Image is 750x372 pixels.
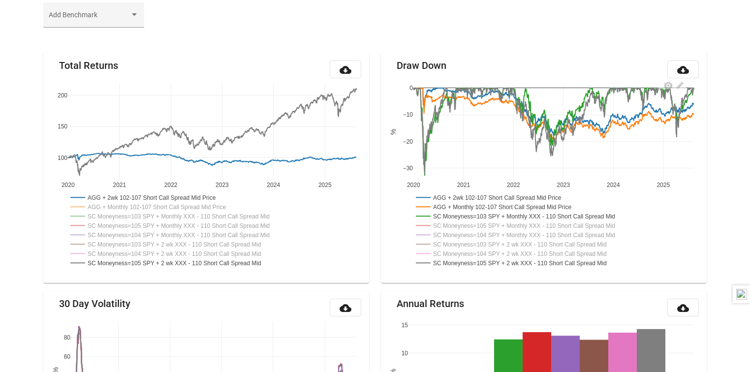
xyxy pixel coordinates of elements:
[340,64,351,76] mat-icon: cloud_download
[677,302,689,314] mat-icon: cloud_download
[397,61,446,70] mat-card-title: Draw Down
[59,299,130,309] mat-card-title: 30 Day Volatility
[340,302,351,314] mat-icon: cloud_download
[397,299,464,309] mat-card-title: Annual Returns
[677,64,689,76] mat-icon: cloud_download
[59,61,118,70] mat-card-title: Total Returns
